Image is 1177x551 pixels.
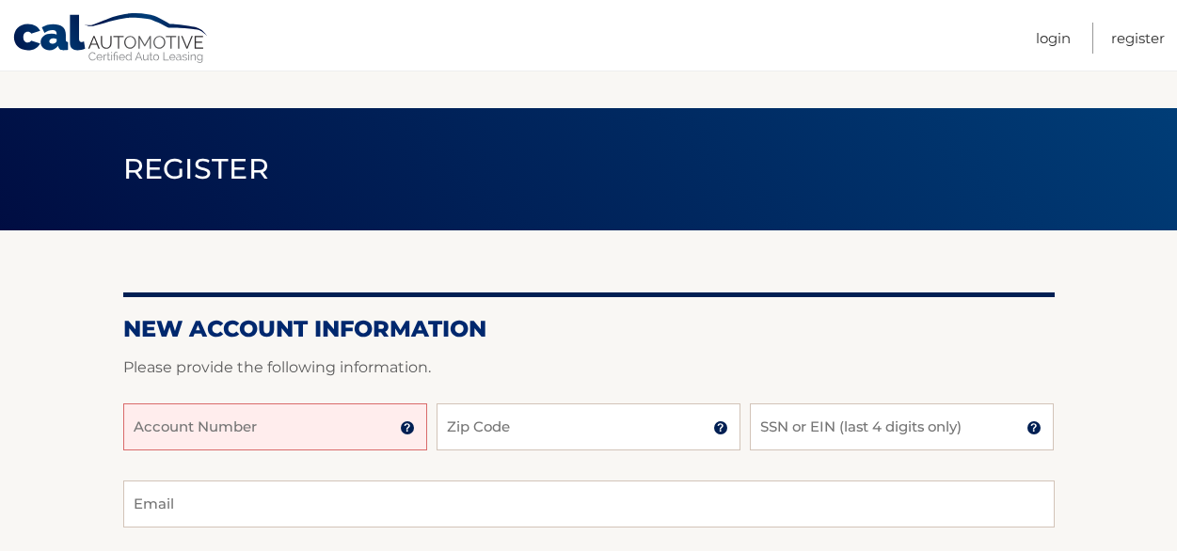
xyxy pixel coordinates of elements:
[1026,420,1042,435] img: tooltip.svg
[437,403,740,450] input: Zip Code
[123,480,1055,527] input: Email
[1036,23,1071,54] a: Login
[123,354,1055,381] p: Please provide the following information.
[750,403,1054,450] input: SSN or EIN (last 4 digits only)
[123,151,270,186] span: Register
[1111,23,1165,54] a: Register
[123,315,1055,343] h2: New Account Information
[123,403,427,450] input: Account Number
[12,12,210,67] a: Cal Automotive
[400,420,415,435] img: tooltip.svg
[713,420,728,435] img: tooltip.svg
